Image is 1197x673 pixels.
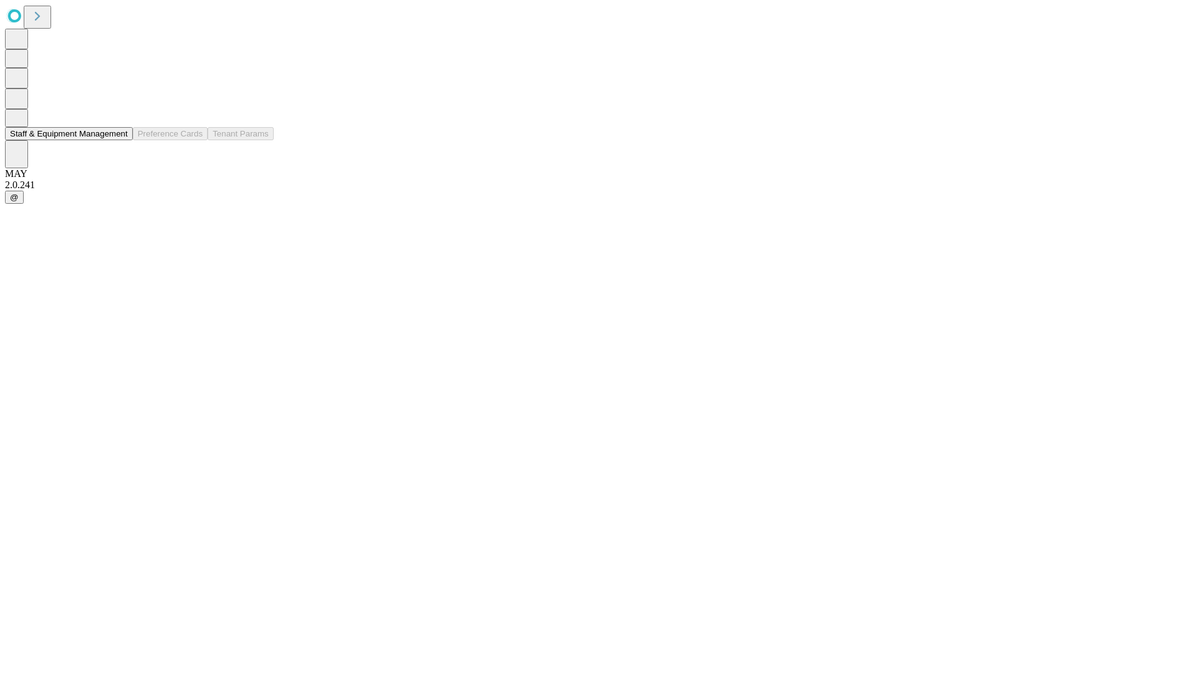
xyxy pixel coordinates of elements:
[133,127,208,140] button: Preference Cards
[10,193,19,202] span: @
[5,191,24,204] button: @
[208,127,274,140] button: Tenant Params
[5,179,1192,191] div: 2.0.241
[5,168,1192,179] div: MAY
[5,127,133,140] button: Staff & Equipment Management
